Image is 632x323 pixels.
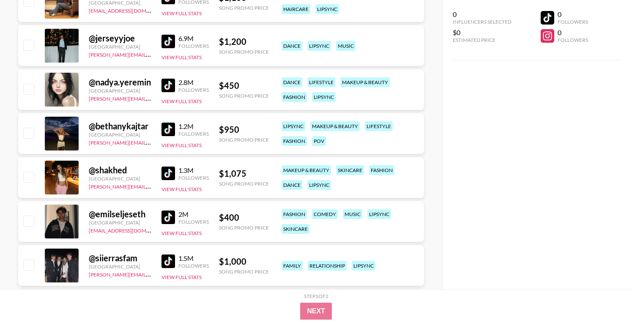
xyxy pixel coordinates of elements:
button: View Full Stats [161,98,202,104]
div: $ 1,200 [219,36,269,47]
a: [PERSON_NAME][EMAIL_ADDRESS][DOMAIN_NAME] [89,270,214,278]
button: View Full Stats [161,186,202,192]
div: 1.3M [178,166,209,175]
div: [GEOGRAPHIC_DATA] [89,219,151,226]
div: lipsync [307,180,331,190]
div: Step 1 of 2 [304,293,328,299]
div: fashion [369,165,394,175]
div: @ nadya.yeremin [89,77,151,88]
div: lipsync [312,92,336,102]
button: View Full Stats [161,274,202,280]
div: lifestyle [365,121,393,131]
div: Song Promo Price [219,93,269,99]
div: relationship [308,261,347,271]
div: Song Promo Price [219,137,269,143]
div: makeup & beauty [310,121,360,131]
div: music [336,41,356,51]
div: Followers [558,19,588,25]
img: TikTok [161,35,175,48]
div: Song Promo Price [219,224,269,231]
div: lipsync [307,41,331,51]
img: TikTok [161,123,175,136]
div: haircare [282,4,310,14]
div: Followers [178,219,209,225]
div: dance [282,180,302,190]
div: Followers [178,131,209,137]
div: Song Promo Price [219,49,269,55]
div: 0 [558,28,588,37]
button: View Full Stats [161,142,202,148]
button: View Full Stats [161,10,202,16]
div: lipsync [282,121,305,131]
div: Song Promo Price [219,181,269,187]
div: @ bethanykajtar [89,121,151,131]
div: $ 400 [219,212,269,223]
div: 0 [453,10,512,19]
div: @ shakhed [89,165,151,175]
div: Song Promo Price [219,268,269,275]
div: $ 1,000 [219,256,269,267]
button: View Full Stats [161,54,202,60]
div: skincare [336,165,364,175]
div: Followers [178,175,209,181]
div: @ emilseljeseth [89,209,151,219]
a: [EMAIL_ADDRESS][DOMAIN_NAME] [89,226,174,234]
div: makeup & beauty [340,77,390,87]
div: $ 1,075 [219,168,269,179]
div: lifestyle [307,77,335,87]
iframe: Drift Widget Chat Controller [590,281,622,313]
div: [GEOGRAPHIC_DATA] [89,88,151,94]
div: family [282,261,303,271]
div: fashion [282,209,307,219]
div: 2.8M [178,78,209,87]
div: comedy [312,209,338,219]
div: lipsync [367,209,391,219]
a: [PERSON_NAME][EMAIL_ADDRESS][DOMAIN_NAME] [89,50,214,58]
div: [GEOGRAPHIC_DATA] [89,131,151,138]
div: $ 950 [219,124,269,135]
div: 0 [558,10,588,19]
div: $ 450 [219,80,269,91]
img: TikTok [161,79,175,92]
div: fashion [282,92,307,102]
a: [EMAIL_ADDRESS][DOMAIN_NAME] [89,6,174,14]
div: skincare [282,224,309,234]
div: @ jerseyyjoe [89,33,151,44]
button: View Full Stats [161,230,202,236]
div: [GEOGRAPHIC_DATA] [89,44,151,50]
img: TikTok [161,211,175,224]
div: lipsync [352,261,375,271]
div: 1.5M [178,254,209,263]
img: TikTok [161,255,175,268]
div: 1.2M [178,122,209,131]
div: 6.9M [178,34,209,43]
div: Followers [178,263,209,269]
div: Followers [178,43,209,49]
div: Estimated Price [453,37,512,43]
div: dance [282,41,302,51]
div: lipsync [315,4,339,14]
div: Followers [558,37,588,43]
div: $0 [453,28,512,37]
a: [PERSON_NAME][EMAIL_ADDRESS][DOMAIN_NAME] [89,138,214,146]
div: Song Promo Price [219,5,269,11]
div: Followers [178,87,209,93]
div: Influencers Selected [453,19,512,25]
div: @ siierrasfam [89,253,151,263]
div: [GEOGRAPHIC_DATA] [89,263,151,270]
div: fashion [282,136,307,146]
div: makeup & beauty [282,165,331,175]
div: dance [282,77,302,87]
button: Next [300,303,332,320]
a: [PERSON_NAME][EMAIL_ADDRESS][DOMAIN_NAME] [89,182,214,190]
div: music [343,209,362,219]
div: 2M [178,210,209,219]
a: [PERSON_NAME][EMAIL_ADDRESS][DOMAIN_NAME] [89,94,214,102]
div: [GEOGRAPHIC_DATA] [89,175,151,182]
img: TikTok [161,167,175,180]
div: pov [312,136,326,146]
